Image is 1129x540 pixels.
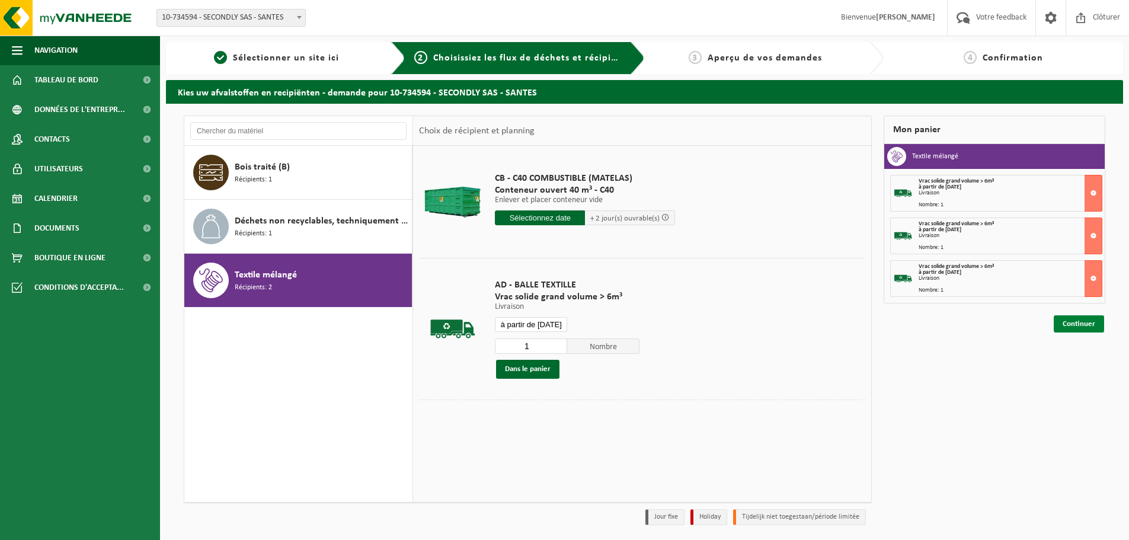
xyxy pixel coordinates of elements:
[689,51,702,64] span: 3
[919,190,1102,196] div: Livraison
[184,146,412,200] button: Bois traité (B) Récipients: 1
[172,51,382,65] a: 1Sélectionner un site ici
[496,360,559,379] button: Dans le panier
[983,53,1043,63] span: Confirmation
[495,196,675,205] p: Enlever et placer conteneur vide
[645,509,685,525] li: Jour fixe
[34,36,78,65] span: Navigation
[919,287,1102,293] div: Nombre: 1
[157,9,305,26] span: 10-734594 - SECONDLY SAS - SANTES
[495,303,639,311] p: Livraison
[495,172,675,184] span: CB - C40 COMBUSTIBLE (MATELAS)
[912,147,958,166] h3: Textile mélangé
[590,215,660,222] span: + 2 jour(s) ouvrable(s)
[190,122,407,140] input: Chercher du matériel
[235,174,272,186] span: Récipients: 1
[34,124,70,154] span: Contacts
[884,116,1105,144] div: Mon panier
[184,200,412,254] button: Déchets non recyclables, techniquement non combustibles (combustibles) Récipients: 1
[233,53,339,63] span: Sélectionner un site ici
[214,51,227,64] span: 1
[919,269,961,276] strong: à partir de [DATE]
[733,509,866,525] li: Tijdelijk niet toegestaan/période limitée
[919,184,961,190] strong: à partir de [DATE]
[495,210,585,225] input: Sélectionnez date
[433,53,631,63] span: Choisissiez les flux de déchets et récipients
[919,276,1102,282] div: Livraison
[495,291,639,303] span: Vrac solide grand volume > 6m³
[235,228,272,239] span: Récipients: 1
[34,213,79,243] span: Documents
[919,221,994,227] span: Vrac solide grand volume > 6m³
[166,80,1123,103] h2: Kies uw afvalstoffen en recipiënten - demande pour 10-734594 - SECONDLY SAS - SANTES
[34,154,83,184] span: Utilisateurs
[235,268,297,282] span: Textile mélangé
[34,95,125,124] span: Données de l'entrepr...
[919,226,961,233] strong: à partir de [DATE]
[34,273,124,302] span: Conditions d'accepta...
[495,184,675,196] span: Conteneur ouvert 40 m³ - C40
[34,65,98,95] span: Tableau de bord
[919,178,994,184] span: Vrac solide grand volume > 6m³
[708,53,822,63] span: Aperçu de vos demandes
[567,338,639,354] span: Nombre
[919,202,1102,208] div: Nombre: 1
[1054,315,1104,333] a: Continuer
[876,13,935,22] strong: [PERSON_NAME]
[919,233,1102,239] div: Livraison
[235,160,290,174] span: Bois traité (B)
[156,9,306,27] span: 10-734594 - SECONDLY SAS - SANTES
[235,282,272,293] span: Récipients: 2
[964,51,977,64] span: 4
[235,214,409,228] span: Déchets non recyclables, techniquement non combustibles (combustibles)
[34,184,78,213] span: Calendrier
[919,263,994,270] span: Vrac solide grand volume > 6m³
[34,243,105,273] span: Boutique en ligne
[495,279,639,291] span: AD - BALLE TEXTILLE
[414,51,427,64] span: 2
[919,245,1102,251] div: Nombre: 1
[413,116,540,146] div: Choix de récipient et planning
[184,254,412,307] button: Textile mélangé Récipients: 2
[690,509,727,525] li: Holiday
[495,317,567,332] input: Sélectionnez date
